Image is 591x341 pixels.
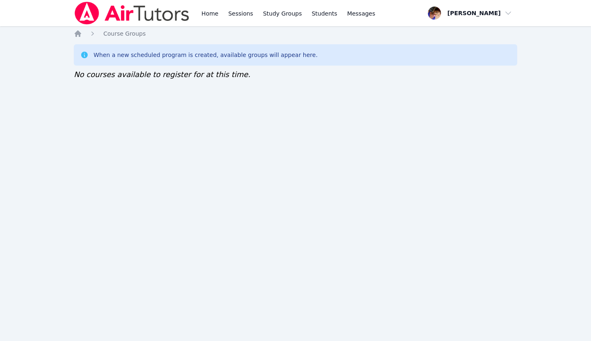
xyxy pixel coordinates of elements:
nav: Breadcrumb [74,30,517,38]
img: Air Tutors [74,2,190,25]
a: Course Groups [103,30,145,38]
div: When a new scheduled program is created, available groups will appear here. [93,51,318,59]
span: Course Groups [103,30,145,37]
span: No courses available to register for at this time. [74,70,250,79]
span: Messages [347,9,375,18]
